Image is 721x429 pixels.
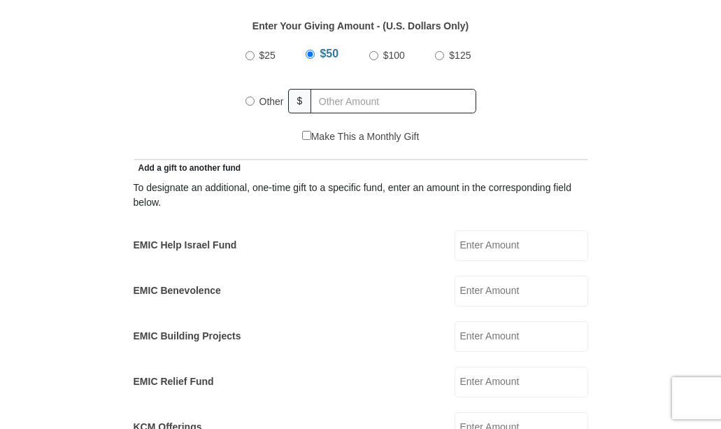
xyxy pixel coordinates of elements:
[259,96,284,107] span: Other
[134,329,241,344] label: EMIC Building Projects
[134,374,214,389] label: EMIC Relief Fund
[134,238,237,253] label: EMIC Help Israel Fund
[134,283,221,298] label: EMIC Benevolence
[320,48,338,59] span: $50
[455,230,588,261] input: Enter Amount
[455,321,588,352] input: Enter Amount
[310,89,476,113] input: Other Amount
[288,89,312,113] span: $
[134,181,588,210] div: To designate an additional, one-time gift to a specific fund, enter an amount in the correspondin...
[383,50,405,61] span: $100
[134,163,241,173] span: Add a gift to another fund
[252,20,469,31] strong: Enter Your Giving Amount - (U.S. Dollars Only)
[449,50,471,61] span: $125
[302,131,311,140] input: Make This a Monthly Gift
[259,50,276,61] span: $25
[455,276,588,307] input: Enter Amount
[302,129,420,144] label: Make This a Monthly Gift
[455,367,588,398] input: Enter Amount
